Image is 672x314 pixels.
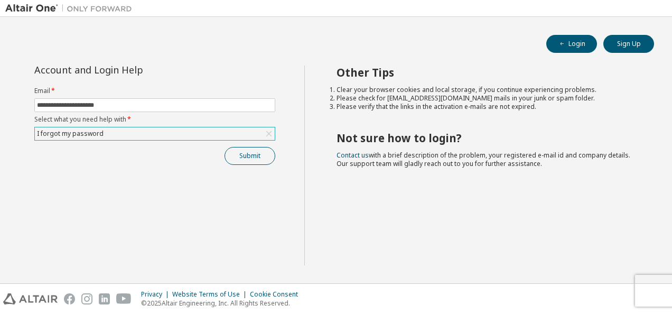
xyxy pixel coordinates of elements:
label: Email [34,87,275,95]
img: facebook.svg [64,293,75,304]
img: altair_logo.svg [3,293,58,304]
a: Contact us [337,151,369,160]
div: I forgot my password [35,127,275,140]
h2: Not sure how to login? [337,131,636,145]
div: Cookie Consent [250,290,304,299]
button: Submit [225,147,275,165]
span: with a brief description of the problem, your registered e-mail id and company details. Our suppo... [337,151,630,168]
div: Account and Login Help [34,66,227,74]
li: Clear your browser cookies and local storage, if you continue experiencing problems. [337,86,636,94]
div: Privacy [141,290,172,299]
p: © 2025 Altair Engineering, Inc. All Rights Reserved. [141,299,304,308]
img: linkedin.svg [99,293,110,304]
li: Please verify that the links in the activation e-mails are not expired. [337,103,636,111]
button: Login [546,35,597,53]
h2: Other Tips [337,66,636,79]
label: Select what you need help with [34,115,275,124]
img: Altair One [5,3,137,14]
img: youtube.svg [116,293,132,304]
div: Website Terms of Use [172,290,250,299]
img: instagram.svg [81,293,92,304]
button: Sign Up [603,35,654,53]
li: Please check for [EMAIL_ADDRESS][DOMAIN_NAME] mails in your junk or spam folder. [337,94,636,103]
div: I forgot my password [35,128,105,140]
